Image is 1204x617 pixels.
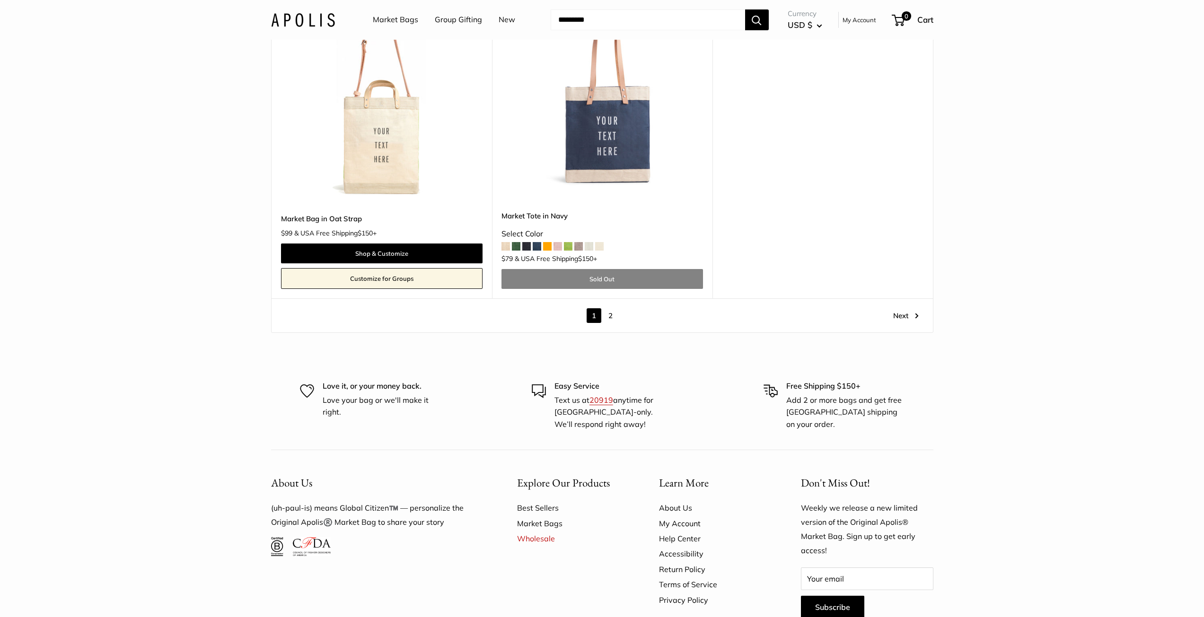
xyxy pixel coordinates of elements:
a: Customize for Groups [281,268,483,289]
a: Terms of Service [659,577,768,592]
p: Add 2 or more bags and get free [GEOGRAPHIC_DATA] shipping on your order. [786,394,905,431]
span: Explore Our Products [517,476,610,490]
a: Shop & Customize [281,243,483,263]
span: $79 [501,254,513,263]
a: Return Policy [659,562,768,577]
p: Text us at anytime for [GEOGRAPHIC_DATA]-only. We’ll respond right away! [554,394,673,431]
img: Apolis [271,13,335,26]
button: Explore Our Products [517,474,626,492]
p: (uh-paul-is) means Global Citizen™️ — personalize the Original Apolis®️ Market Bag to share your ... [271,501,484,530]
input: Search... [551,9,745,30]
span: Currency [788,7,822,20]
a: Group Gifting [435,13,482,27]
span: Learn More [659,476,709,490]
button: Search [745,9,769,30]
button: USD $ [788,17,822,33]
a: Market Bags [517,516,626,531]
p: Easy Service [554,380,673,392]
p: Love it, or your money back. [323,380,441,392]
span: USD $ [788,20,812,30]
p: Don't Miss Out! [801,474,933,492]
a: 2 [603,308,618,323]
div: Select Color [501,227,703,241]
span: $99 [281,229,292,237]
a: Market Bags [373,13,418,27]
button: Learn More [659,474,768,492]
a: Market Tote in Navy [501,210,703,221]
a: Best Sellers [517,500,626,515]
p: Weekly we release a new limited version of the Original Apolis® Market Bag. Sign up to get early ... [801,501,933,558]
span: $150 [358,229,373,237]
a: Accessibility [659,546,768,561]
span: Cart [917,15,933,25]
span: & USA Free Shipping + [294,230,377,236]
a: Wholesale [517,531,626,546]
span: About Us [271,476,312,490]
a: Market Bag in Oat Strap [281,213,483,224]
span: 0 [901,11,911,21]
img: Certified B Corporation [271,537,284,556]
span: & USA Free Shipping + [515,255,597,262]
a: Privacy Policy [659,592,768,608]
a: Help Center [659,531,768,546]
a: My Account [843,14,876,26]
img: Council of Fashion Designers of America Member [293,537,330,556]
a: 20919 [589,395,613,405]
p: Love your bag or we'll make it right. [323,394,441,418]
button: About Us [271,474,484,492]
span: $150 [578,254,593,263]
span: 1 [587,308,601,323]
a: Sold Out [501,269,703,289]
a: New [499,13,515,27]
a: 0 Cart [893,12,933,27]
a: Next [893,308,919,323]
p: Free Shipping $150+ [786,380,905,392]
a: About Us [659,500,768,515]
a: My Account [659,516,768,531]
